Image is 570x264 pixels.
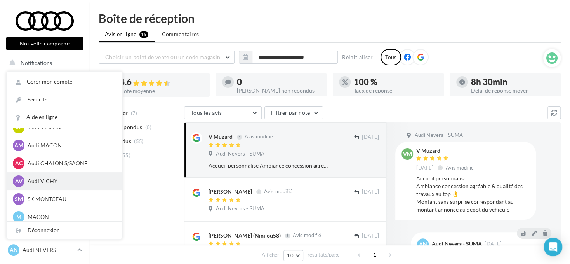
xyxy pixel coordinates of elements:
a: Opérations [5,72,85,88]
p: Audi CHALON S/SAONE [28,159,113,167]
span: AM [14,142,23,149]
div: Tous [381,49,401,65]
div: Accueil personnalisé Ambiance concession agréable & qualité des travaux au top 👌 Montant sans sur... [416,175,530,213]
div: Délai de réponse moyen [471,88,555,93]
div: Accueil personnalisé Ambiance concession agréable & qualité des travaux au top 👌 Montant sans sur... [209,162,328,170]
div: V Muzard [209,133,233,141]
span: Notifications [21,60,52,66]
p: VW CHALON [28,124,113,131]
button: 10 [283,250,303,261]
span: Non répondus [106,123,142,131]
button: Nouvelle campagne [6,37,83,50]
a: Boîte de réception15 [5,91,85,107]
span: Audi Nevers - SUMA [216,205,264,212]
span: Audi Nevers - SUMA [414,132,463,139]
div: 0 [237,78,321,86]
span: AN [10,246,18,254]
span: Avis modifié [446,164,474,171]
span: 1 [368,248,381,261]
a: Sécurité [7,91,122,108]
span: [DATE] [485,241,502,247]
p: Audi MACON [28,142,113,149]
span: M [16,213,21,221]
span: AV [15,177,23,185]
span: [DATE] [362,189,379,196]
p: Audi VICHY [28,177,113,185]
button: Choisir un point de vente ou un code magasin [99,51,235,64]
button: Réinitialiser [339,52,376,62]
button: Tous les avis [184,106,262,119]
span: Avis modifié [264,189,292,195]
div: Audi Nevers - SUMA [432,241,482,247]
span: Avis modifié [245,134,273,140]
span: Afficher [262,251,279,259]
span: Avis modifié [293,233,321,239]
a: Gérer mon compte [7,73,122,91]
div: Boîte de réception [99,12,561,24]
span: Tous les avis [191,109,222,116]
p: Audi NEVERS [23,246,74,254]
span: (0) [145,124,152,130]
div: V Muzard [416,148,476,154]
span: résultats/page [308,251,340,259]
span: (55) [121,152,130,158]
span: 10 [287,252,294,259]
p: MACON [28,213,113,221]
span: [DATE] [416,164,433,171]
span: Choisir un point de vente ou un code magasin [105,54,220,60]
span: AN [419,240,427,248]
span: SM [15,195,23,203]
div: 100 % [354,78,438,86]
span: Audi Nevers - SUMA [216,150,264,157]
div: 8h 30min [471,78,555,86]
div: Taux de réponse [354,88,438,93]
a: AN Audi NEVERS [6,243,83,257]
a: Aide en ligne [7,108,122,126]
div: 4.6 [120,78,203,87]
a: Médiathèque [5,149,85,166]
a: Visibilité en ligne [5,111,85,127]
span: [DATE] [362,233,379,240]
span: Commentaires [162,30,199,38]
span: (55) [134,138,144,144]
p: SK MONTCEAU [28,195,113,203]
div: Note moyenne [120,88,203,94]
a: Campagnes [5,130,85,147]
div: [PERSON_NAME] non répondus [237,88,321,93]
span: AC [15,159,23,167]
div: Open Intercom Messenger [544,238,562,256]
a: PLV et print personnalisable [5,169,85,192]
div: Déconnexion [7,222,122,239]
div: [PERSON_NAME] (Ninilou58) [209,232,281,240]
div: [PERSON_NAME] [209,188,252,196]
span: VM [403,150,412,158]
span: VC [15,124,23,131]
button: Filtrer par note [264,106,323,119]
span: [DATE] [362,134,379,141]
